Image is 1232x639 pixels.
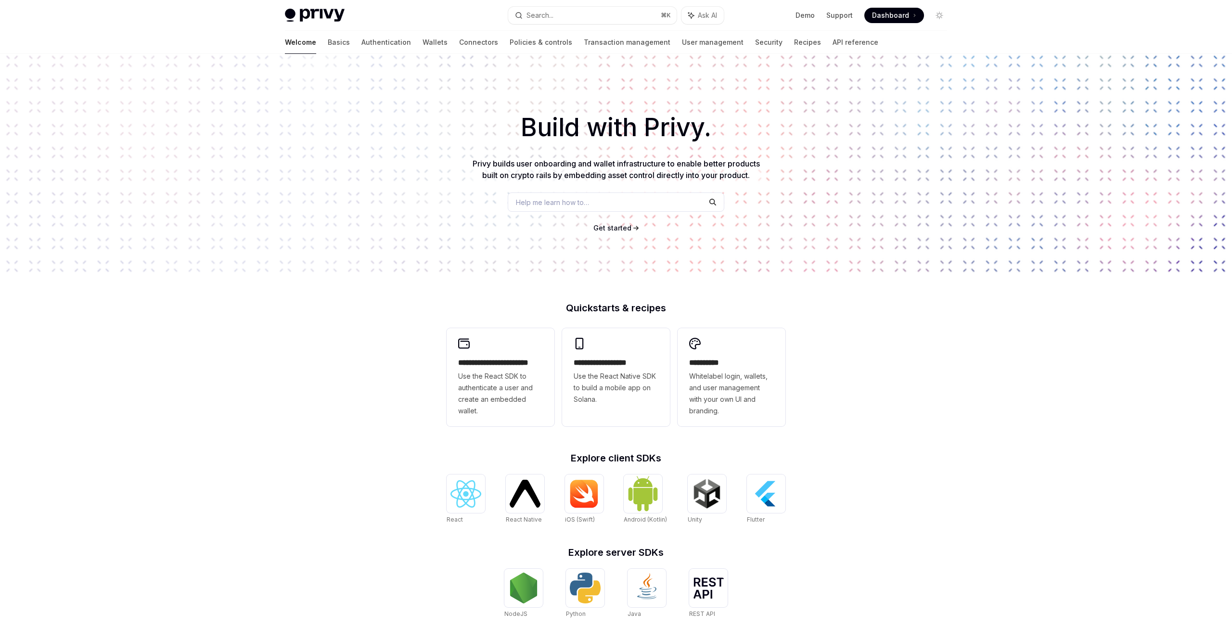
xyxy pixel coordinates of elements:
[361,31,411,54] a: Authentication
[747,474,785,524] a: FlutterFlutter
[755,31,783,54] a: Security
[508,573,539,603] img: NodeJS
[565,474,603,524] a: iOS (Swift)iOS (Swift)
[447,453,785,463] h2: Explore client SDKs
[584,31,670,54] a: Transaction management
[526,10,553,21] div: Search...
[566,610,586,617] span: Python
[450,480,481,508] img: React
[447,516,463,523] span: React
[628,475,658,511] img: Android (Kotlin)
[504,610,527,617] span: NodeJS
[628,569,666,619] a: JavaJava
[328,31,350,54] a: Basics
[864,8,924,23] a: Dashboard
[447,548,785,557] h2: Explore server SDKs
[562,328,670,426] a: **** **** **** ***Use the React Native SDK to build a mobile app on Solana.
[15,109,1217,146] h1: Build with Privy.
[593,223,631,233] a: Get started
[678,328,785,426] a: **** *****Whitelabel login, wallets, and user management with your own UI and branding.
[682,31,744,54] a: User management
[624,516,667,523] span: Android (Kotlin)
[689,569,728,619] a: REST APIREST API
[565,516,595,523] span: iOS (Swift)
[423,31,448,54] a: Wallets
[681,7,724,24] button: Ask AI
[516,197,589,207] span: Help me learn how to…
[504,569,543,619] a: NodeJSNodeJS
[661,12,671,19] span: ⌘ K
[698,11,717,20] span: Ask AI
[747,516,765,523] span: Flutter
[447,303,785,313] h2: Quickstarts & recipes
[458,371,543,417] span: Use the React SDK to authenticate a user and create an embedded wallet.
[508,7,677,24] button: Search...⌘K
[510,480,540,507] img: React Native
[506,516,542,523] span: React Native
[447,474,485,524] a: ReactReact
[459,31,498,54] a: Connectors
[833,31,878,54] a: API reference
[285,9,345,22] img: light logo
[574,371,658,405] span: Use the React Native SDK to build a mobile app on Solana.
[473,159,760,180] span: Privy builds user onboarding and wallet infrastructure to enable better products built on crypto ...
[689,371,774,417] span: Whitelabel login, wallets, and user management with your own UI and branding.
[688,516,702,523] span: Unity
[628,610,641,617] span: Java
[569,479,600,508] img: iOS (Swift)
[593,224,631,232] span: Get started
[872,11,909,20] span: Dashboard
[692,478,722,509] img: Unity
[932,8,947,23] button: Toggle dark mode
[688,474,726,524] a: UnityUnity
[285,31,316,54] a: Welcome
[751,478,782,509] img: Flutter
[506,474,544,524] a: React NativeReact Native
[689,610,715,617] span: REST API
[624,474,667,524] a: Android (Kotlin)Android (Kotlin)
[826,11,853,20] a: Support
[566,569,604,619] a: PythonPython
[693,577,724,599] img: REST API
[796,11,815,20] a: Demo
[570,573,601,603] img: Python
[794,31,821,54] a: Recipes
[631,573,662,603] img: Java
[510,31,572,54] a: Policies & controls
